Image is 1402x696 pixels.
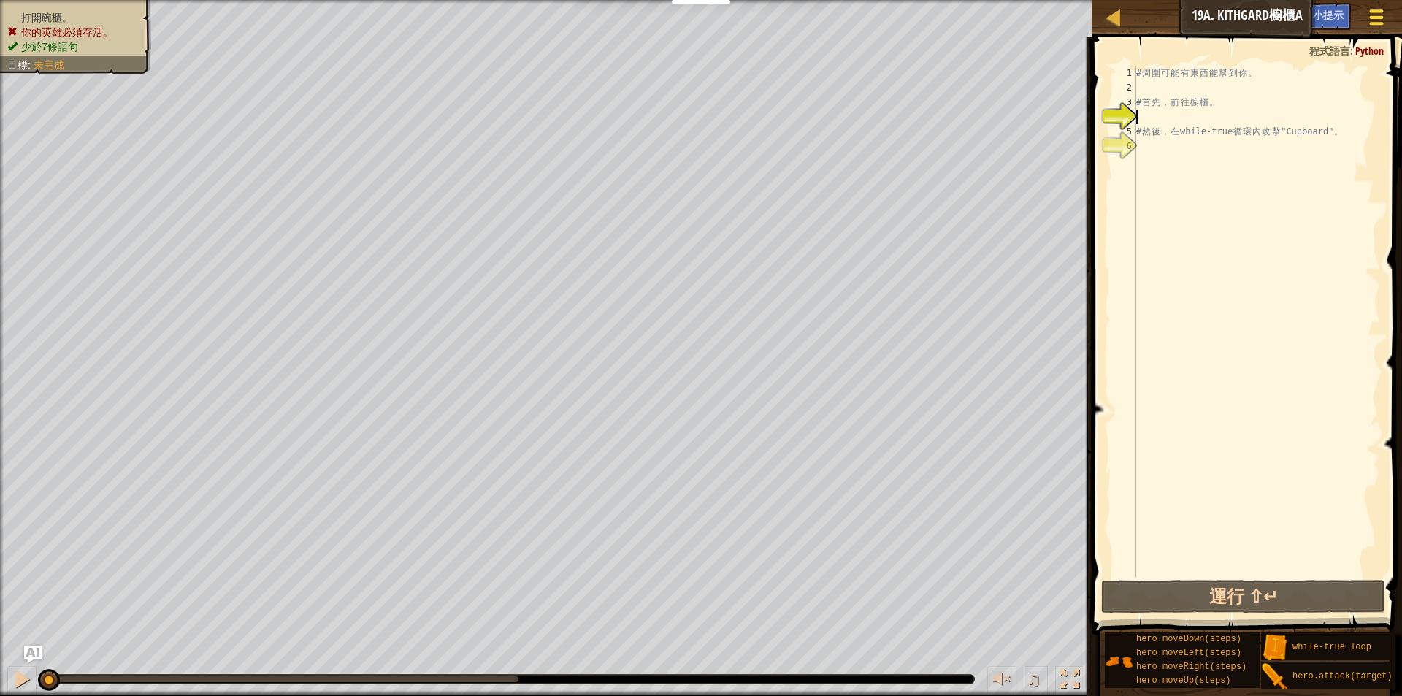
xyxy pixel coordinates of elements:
[1112,139,1136,153] div: 6
[987,666,1016,696] button: 調整音量
[1136,662,1246,672] span: hero.moveRight(steps)
[1350,44,1355,58] span: :
[1027,668,1041,690] span: ♫
[1313,8,1344,22] span: 小提示
[7,666,37,696] button: Ctrl + P: Pause
[1112,110,1136,124] div: 4
[1292,671,1393,681] span: hero.attack(target)
[1357,2,1396,38] button: 顯示遊戲選單
[7,25,140,39] li: 你的英雄必須存活。
[1309,44,1350,58] span: 程式語言
[1261,634,1289,662] img: portrait.png
[1055,666,1084,696] button: 切換全螢幕
[1112,66,1136,80] div: 1
[1112,95,1136,110] div: 3
[21,12,72,23] span: 打開碗櫃。
[24,646,42,663] button: Ask AI
[7,10,140,25] li: 打開碗櫃。
[1136,648,1241,658] span: hero.moveLeft(steps)
[1261,663,1289,691] img: portrait.png
[1266,3,1306,30] button: Ask AI
[7,59,28,71] span: 目標
[1273,8,1298,22] span: Ask AI
[1136,676,1231,686] span: hero.moveUp(steps)
[7,39,140,54] li: 少於7條語句
[21,41,78,53] span: 少於7條語句
[1112,124,1136,139] div: 5
[1292,642,1371,652] span: while-true loop
[1355,44,1384,58] span: Python
[1024,666,1049,696] button: ♫
[1136,634,1241,644] span: hero.moveDown(steps)
[1112,80,1136,95] div: 2
[1105,648,1133,676] img: portrait.png
[34,59,64,71] span: 未完成
[28,59,34,71] span: :
[1101,580,1385,613] button: 運行 ⇧↵
[21,26,113,38] span: 你的英雄必須存活。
